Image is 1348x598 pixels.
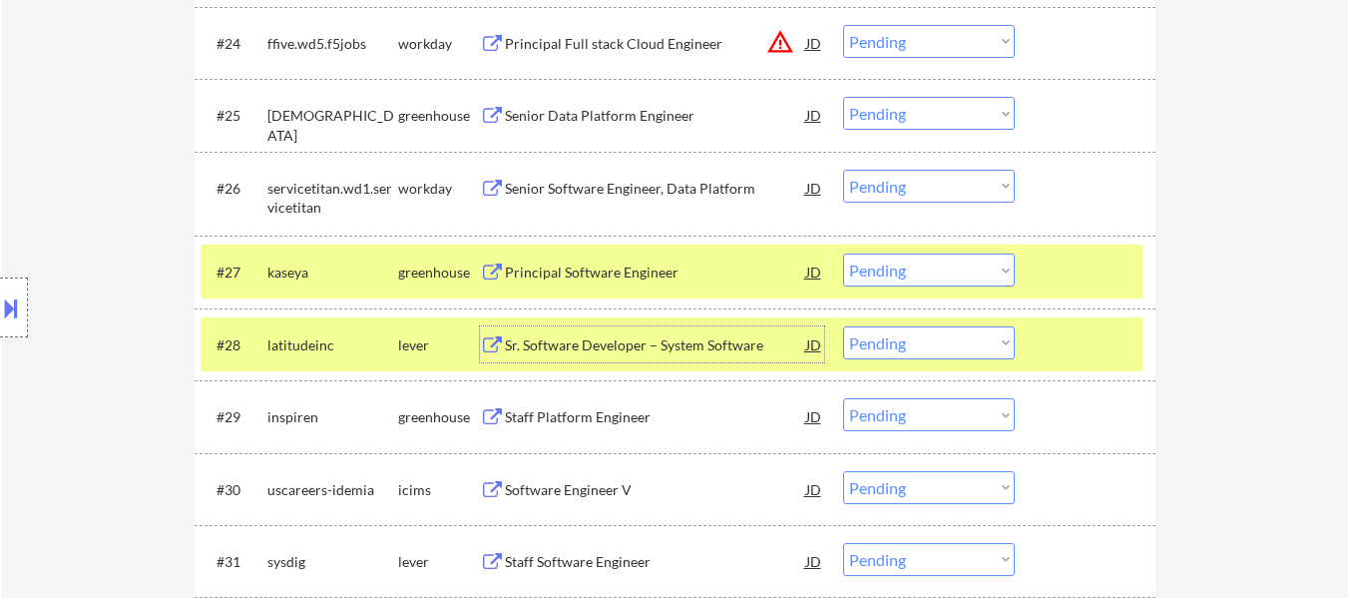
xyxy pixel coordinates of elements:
[505,480,806,500] div: Software Engineer V
[217,552,251,572] div: #31
[804,170,824,206] div: JD
[804,326,824,362] div: JD
[267,552,398,572] div: sysdig
[217,34,251,54] div: #24
[505,263,806,283] div: Principal Software Engineer
[398,34,480,54] div: workday
[766,28,794,56] button: warning_amber
[398,552,480,572] div: lever
[398,106,480,126] div: greenhouse
[398,335,480,355] div: lever
[804,398,824,434] div: JD
[398,179,480,199] div: workday
[505,106,806,126] div: Senior Data Platform Engineer
[398,263,480,283] div: greenhouse
[804,471,824,507] div: JD
[217,106,251,126] div: #25
[804,97,824,133] div: JD
[398,480,480,500] div: icims
[804,254,824,290] div: JD
[505,407,806,427] div: Staff Platform Engineer
[505,179,806,199] div: Senior Software Engineer, Data Platform
[398,407,480,427] div: greenhouse
[804,25,824,61] div: JD
[267,34,398,54] div: ffive.wd5.f5jobs
[505,34,806,54] div: Principal Full stack Cloud Engineer
[505,552,806,572] div: Staff Software Engineer
[804,543,824,579] div: JD
[505,335,806,355] div: Sr. Software Developer – System Software
[267,106,398,145] div: [DEMOGRAPHIC_DATA]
